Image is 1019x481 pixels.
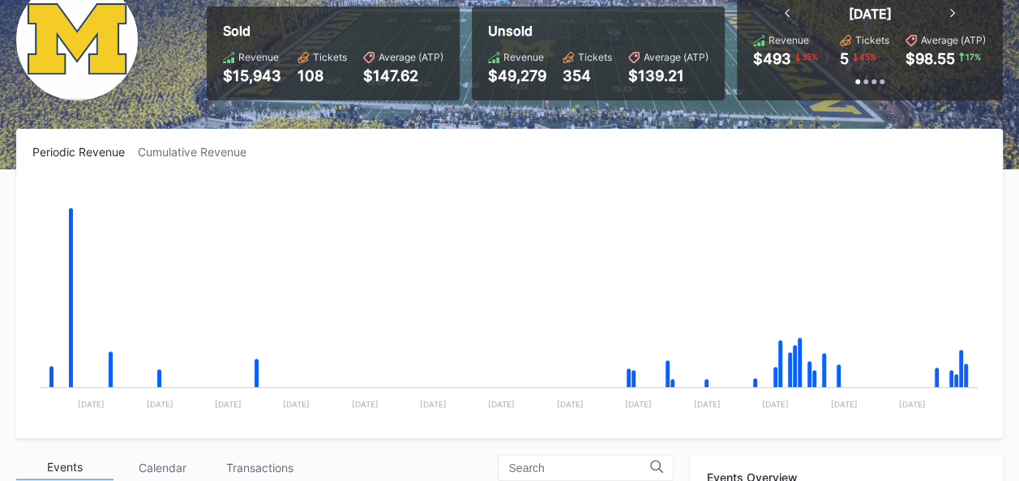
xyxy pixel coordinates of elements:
[769,34,809,46] div: Revenue
[563,67,612,84] div: 354
[215,399,242,409] text: [DATE]
[625,399,652,409] text: [DATE]
[488,399,515,409] text: [DATE]
[840,50,849,67] div: 5
[138,145,259,159] div: Cumulative Revenue
[32,179,986,422] svg: Chart title
[858,50,878,63] div: 45 %
[557,399,584,409] text: [DATE]
[855,34,889,46] div: Tickets
[211,455,308,480] div: Transactions
[78,399,105,409] text: [DATE]
[921,34,986,46] div: Average (ATP)
[899,399,926,409] text: [DATE]
[508,462,650,475] input: Search
[313,51,347,63] div: Tickets
[113,455,211,480] div: Calendar
[223,67,281,84] div: $15,943
[298,67,347,84] div: 108
[146,399,173,409] text: [DATE]
[503,51,544,63] div: Revenue
[800,50,820,63] div: 35 %
[964,50,983,63] div: 17 %
[906,50,955,67] div: $98.55
[830,399,857,409] text: [DATE]
[488,67,546,84] div: $49,279
[488,23,709,39] div: Unsold
[351,399,378,409] text: [DATE]
[578,51,612,63] div: Tickets
[32,145,138,159] div: Periodic Revenue
[849,6,892,22] div: [DATE]
[644,51,709,63] div: Average (ATP)
[363,67,443,84] div: $147.62
[238,51,279,63] div: Revenue
[283,399,310,409] text: [DATE]
[420,399,447,409] text: [DATE]
[628,67,709,84] div: $139.21
[379,51,443,63] div: Average (ATP)
[223,23,443,39] div: Sold
[762,399,789,409] text: [DATE]
[694,399,721,409] text: [DATE]
[753,50,791,67] div: $493
[16,455,113,480] div: Events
